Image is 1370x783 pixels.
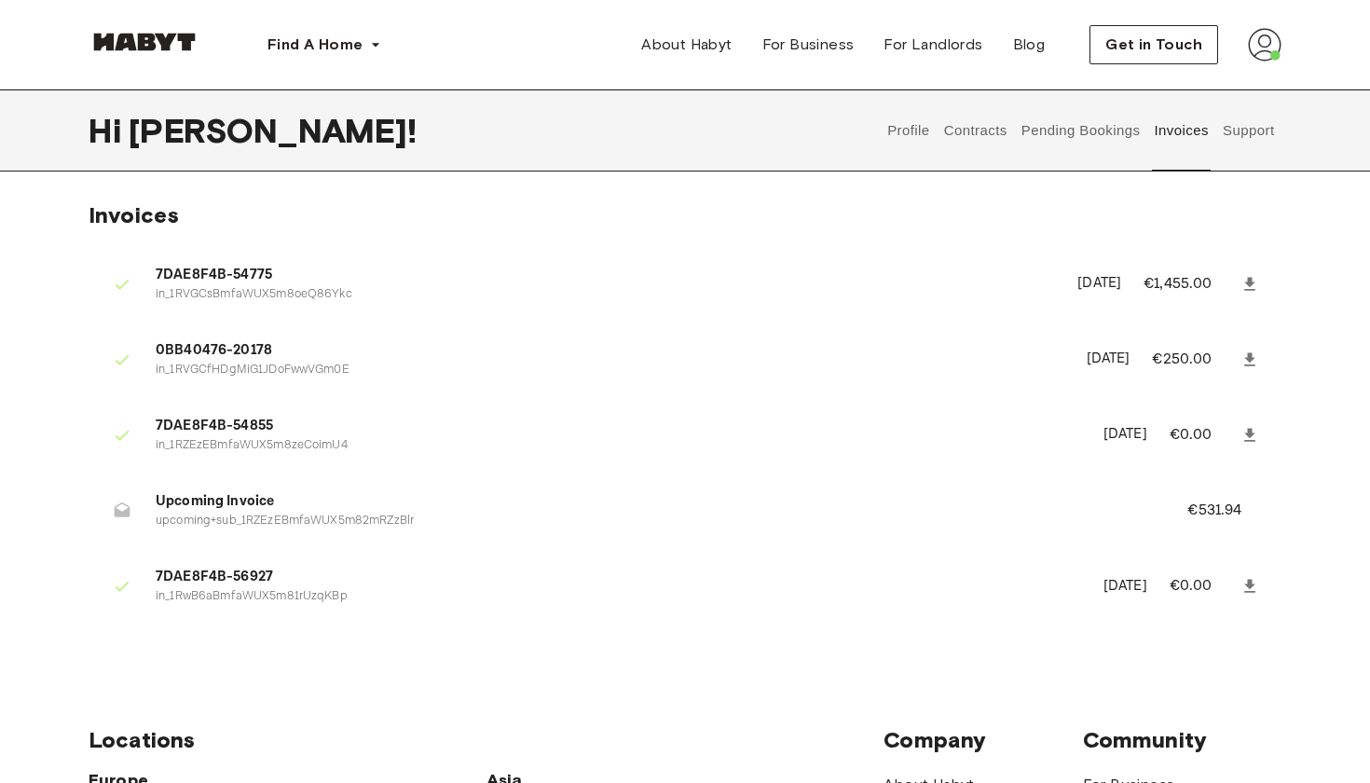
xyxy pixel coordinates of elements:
p: [DATE] [1087,349,1130,370]
span: Find A Home [267,34,363,56]
span: Hi [89,111,129,150]
p: €1,455.00 [1144,273,1237,295]
a: For Business [747,26,870,63]
p: [DATE] [1103,424,1147,446]
a: For Landlords [869,26,997,63]
button: Profile [885,89,933,172]
span: 0BB40476-20178 [156,340,1064,362]
img: avatar [1248,28,1281,62]
a: Blog [998,26,1061,63]
p: in_1RwB6aBmfaWUX5m81rUzqKBp [156,588,1081,606]
span: Upcoming Invoice [156,491,1143,513]
span: For Business [762,34,855,56]
button: Invoices [1152,89,1211,172]
p: €250.00 [1152,349,1237,371]
button: Get in Touch [1089,25,1218,64]
span: For Landlords [884,34,982,56]
p: in_1RVGCsBmfaWUX5m8oeQ86Ykc [156,286,1055,304]
span: Invoices [89,201,179,228]
p: upcoming+sub_1RZEzEBmfaWUX5m82mRZzBlr [156,513,1143,530]
div: user profile tabs [881,89,1281,172]
button: Contracts [941,89,1009,172]
p: in_1RZEzEBmfaWUX5m8zeCoimU4 [156,437,1081,455]
span: 7DAE8F4B-56927 [156,567,1081,588]
button: Support [1220,89,1277,172]
img: Habyt [89,33,200,51]
span: [PERSON_NAME] ! [129,111,417,150]
p: [DATE] [1077,273,1121,295]
a: About Habyt [626,26,747,63]
span: About Habyt [641,34,732,56]
span: Community [1083,726,1281,754]
p: in_1RVGCfHDgMiG1JDoFwwVGm0E [156,362,1064,379]
button: Pending Bookings [1019,89,1143,172]
span: Blog [1013,34,1046,56]
span: Locations [89,726,884,754]
p: €0.00 [1170,424,1237,446]
p: €531.94 [1187,500,1267,522]
span: 7DAE8F4B-54775 [156,265,1055,286]
span: Get in Touch [1105,34,1202,56]
p: [DATE] [1103,576,1147,598]
button: Find A Home [253,26,396,63]
span: 7DAE8F4B-54855 [156,416,1081,437]
p: €0.00 [1170,575,1237,598]
span: Company [884,726,1082,754]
